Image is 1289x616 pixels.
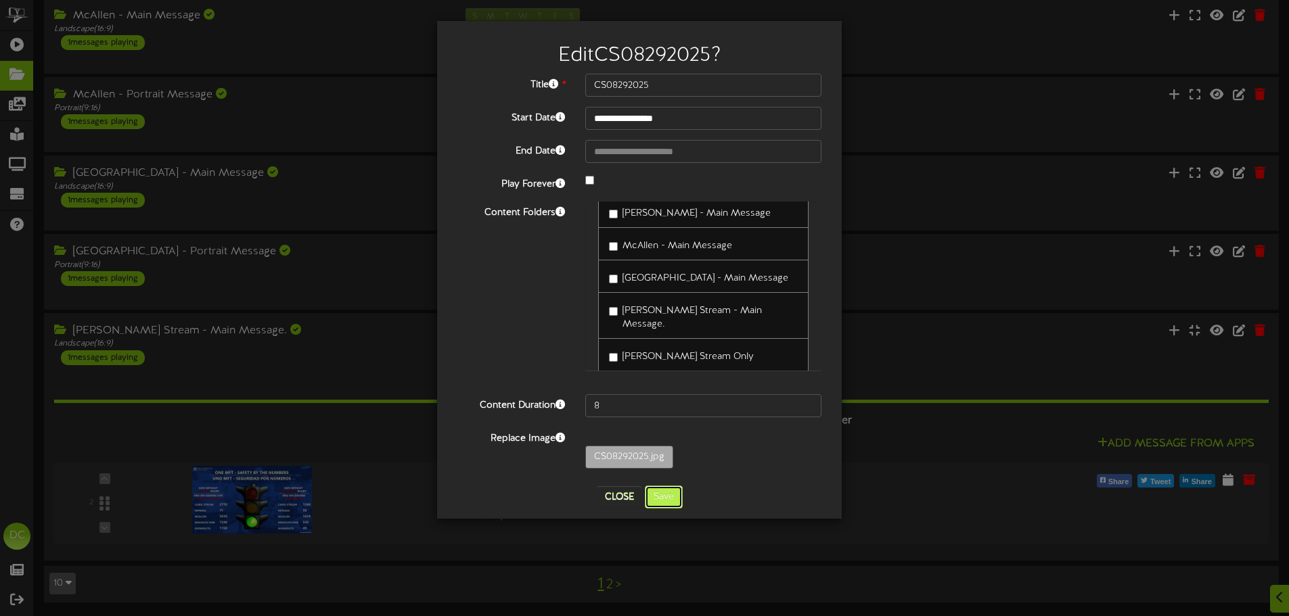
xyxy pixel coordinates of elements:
[447,173,575,191] label: Play Forever
[597,486,642,508] button: Close
[447,427,575,446] label: Replace Image
[447,140,575,158] label: End Date
[645,485,683,508] button: Save
[623,208,771,218] span: [PERSON_NAME] - Main Message
[609,242,618,251] input: McAllen - Main Message
[447,202,575,220] label: Content Folders
[609,210,618,218] input: [PERSON_NAME] - Main Message
[585,394,821,417] input: 15
[609,275,618,283] input: [GEOGRAPHIC_DATA] - Main Message
[609,353,618,362] input: [PERSON_NAME] Stream Only
[623,273,788,283] span: [GEOGRAPHIC_DATA] - Main Message
[623,241,732,251] span: McAllen - Main Message
[457,45,821,67] h2: Edit CS08292025 ?
[609,307,618,316] input: [PERSON_NAME] Stream - Main Message.
[447,74,575,92] label: Title
[623,352,754,362] span: [PERSON_NAME] Stream Only
[447,394,575,412] label: Content Duration
[623,306,762,329] span: [PERSON_NAME] Stream - Main Message.
[585,74,821,97] input: Title
[447,107,575,125] label: Start Date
